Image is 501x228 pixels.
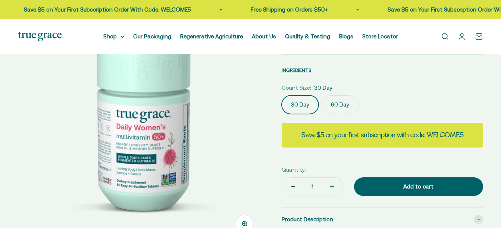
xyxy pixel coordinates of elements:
a: Our Packaging [133,33,171,39]
a: Free Shipping on Orders $50+ [250,6,327,13]
summary: Shop [103,32,124,41]
a: Store Locator [362,33,398,39]
strong: Save $5 on your first subscription with code: WELCOME5 [301,130,463,139]
label: Quantity: [282,165,306,174]
a: About Us [252,33,276,39]
legend: Count Size: [282,83,311,92]
button: INGREDIENTS [282,66,311,75]
button: Increase quantity [321,178,343,196]
span: 30 Day [314,83,332,92]
div: Add to cart [369,182,468,191]
button: Decrease quantity [282,178,304,196]
button: Add to cart [354,177,483,196]
span: INGREDIENTS [282,67,311,73]
a: Blogs [339,33,353,39]
span: Product Description [282,215,333,224]
a: Regenerative Agriculture [180,33,243,39]
p: Save $5 on Your First Subscription Order With Code: WELCOME5 [23,5,190,14]
a: Quality & Testing [285,33,330,39]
